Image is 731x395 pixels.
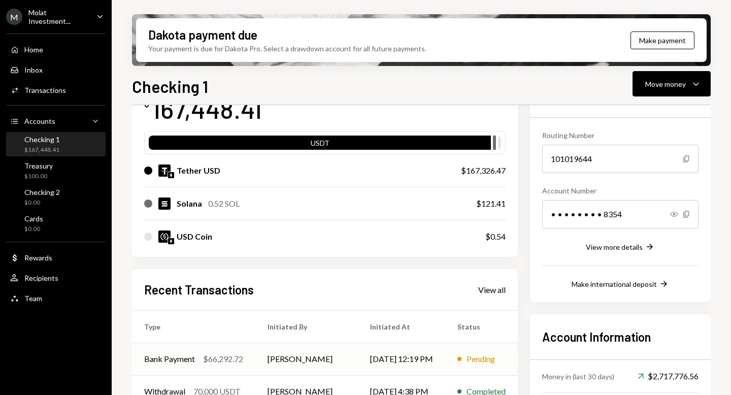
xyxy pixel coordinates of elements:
th: Initiated At [358,310,445,343]
a: Checking 1$167,448.41 [6,132,106,156]
div: $66,292.72 [203,353,243,365]
div: USD Coin [177,231,212,243]
div: Routing Number [542,130,699,141]
img: USDC [158,231,171,243]
th: Status [445,310,518,343]
div: $0.54 [485,231,506,243]
div: Recipients [24,274,58,282]
div: Team [24,294,42,303]
a: Rewards [6,248,106,267]
div: $100.00 [24,172,53,181]
div: M [6,9,22,25]
th: Type [132,310,255,343]
a: Team [6,289,106,307]
button: View more details [586,242,655,253]
div: Cards [24,214,43,223]
div: USDT [149,138,491,152]
td: [PERSON_NAME] [255,343,358,375]
div: Make international deposit [572,280,657,288]
div: 101019644 [542,145,699,173]
th: Initiated By [255,310,358,343]
div: Solana [177,197,202,210]
button: Move money [633,71,711,96]
div: Treasury [24,161,53,170]
div: $0.00 [24,199,60,207]
a: Accounts [6,112,106,130]
div: View more details [586,243,643,251]
div: Molat Investment... [28,8,88,25]
a: View all [478,284,506,295]
img: ethereum-mainnet [168,238,174,244]
div: $2,717,776.56 [638,370,699,382]
a: Inbox [6,60,106,79]
div: Pending [467,353,495,365]
div: 167,448.41 [151,93,262,125]
a: Checking 2$0.00 [6,185,106,209]
div: Transactions [24,86,66,94]
h2: Recent Transactions [144,281,254,298]
div: 0.52 SOL [208,197,240,210]
a: Recipients [6,269,106,287]
div: Bank Payment [144,353,195,365]
div: $0.00 [24,225,43,234]
div: View all [478,285,506,295]
a: Cards$0.00 [6,211,106,236]
div: Inbox [24,65,43,74]
div: Accounts [24,117,55,125]
button: Make payment [630,31,694,49]
div: Checking 2 [24,188,60,196]
div: Tether USD [177,164,220,177]
div: $121.41 [476,197,506,210]
h2: Account Information [542,328,699,345]
div: Checking 1 [24,135,60,144]
div: Dakota payment due [148,26,257,43]
div: Money in (last 30 days) [542,371,614,382]
a: Transactions [6,81,106,99]
h1: Checking 1 [132,76,208,96]
img: SOL [158,197,171,210]
a: Home [6,40,106,58]
div: Your payment is due for Dakota Pro. Select a drawdown account for all future payments. [148,43,426,54]
td: [DATE] 12:19 PM [358,343,445,375]
button: Make international deposit [572,279,669,290]
div: Account Number [542,185,699,196]
img: ethereum-mainnet [168,172,174,178]
div: • • • • • • • • 8354 [542,200,699,228]
div: Move money [645,79,686,89]
a: Treasury$100.00 [6,158,106,183]
div: Rewards [24,253,52,262]
img: USDT [158,164,171,177]
div: Home [24,45,43,54]
div: $167,326.47 [461,164,506,177]
div: $167,448.41 [24,146,60,154]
